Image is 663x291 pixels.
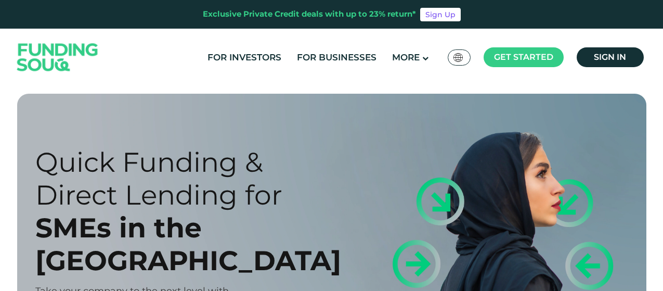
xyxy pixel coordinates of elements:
[453,53,463,62] img: SA Flag
[35,211,350,277] div: SMEs in the [GEOGRAPHIC_DATA]
[392,52,420,62] span: More
[420,8,461,21] a: Sign Up
[203,8,416,20] div: Exclusive Private Credit deals with up to 23% return*
[7,31,109,84] img: Logo
[594,52,626,62] span: Sign in
[35,146,350,211] div: Quick Funding & Direct Lending for
[577,47,644,67] a: Sign in
[294,49,379,66] a: For Businesses
[494,52,553,62] span: Get started
[205,49,284,66] a: For Investors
